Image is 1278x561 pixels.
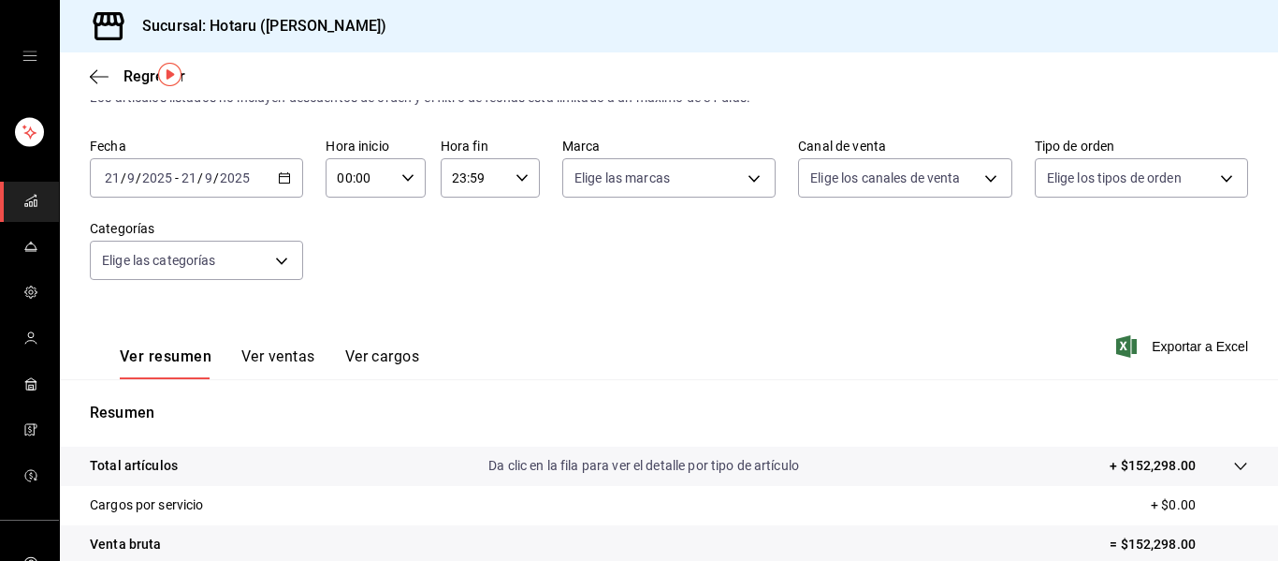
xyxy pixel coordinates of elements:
p: Cargos por servicio [90,495,204,515]
input: -- [126,170,136,185]
label: Tipo de orden [1035,140,1248,153]
span: / [121,170,126,185]
button: Ver ventas [241,347,315,379]
button: Exportar a Excel [1120,335,1248,358]
button: open drawer [22,49,37,64]
span: Regresar [123,67,185,85]
p: Total artículos [90,456,178,476]
input: ---- [219,170,251,185]
span: / [197,170,203,185]
span: Elige los canales de venta [810,169,960,187]
span: Elige los tipos de orden [1047,169,1182,187]
label: Fecha [90,140,303,153]
p: = $152,298.00 [1110,535,1248,554]
span: / [213,170,219,185]
input: -- [204,170,213,185]
p: Da clic en la fila para ver el detalle por tipo de artículo [488,456,799,476]
div: navigation tabs [120,347,419,379]
p: + $152,298.00 [1110,456,1196,476]
input: -- [181,170,197,185]
span: - [175,170,179,185]
h3: Sucursal: Hotaru ([PERSON_NAME]) [127,15,386,37]
span: Elige las categorías [102,251,216,270]
input: -- [104,170,121,185]
p: + $0.00 [1151,495,1248,515]
p: Resumen [90,402,1248,424]
label: Hora inicio [326,140,425,153]
label: Categorías [90,222,303,235]
input: ---- [141,170,173,185]
button: Regresar [90,67,185,85]
button: Ver cargos [345,347,420,379]
button: Ver resumen [120,347,211,379]
label: Marca [562,140,776,153]
label: Canal de venta [798,140,1011,153]
img: Tooltip marker [158,63,182,86]
span: Elige las marcas [574,169,670,187]
p: Venta bruta [90,535,161,554]
span: / [136,170,141,185]
label: Hora fin [441,140,540,153]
